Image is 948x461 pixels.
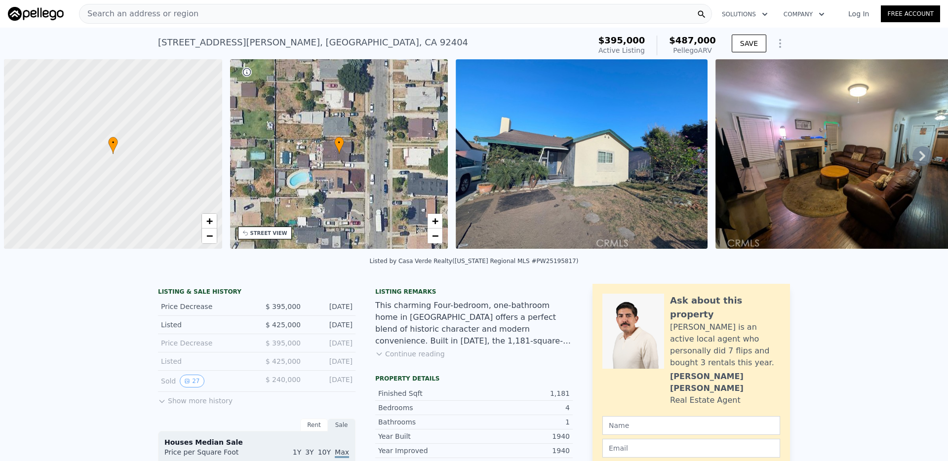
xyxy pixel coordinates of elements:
[8,7,64,21] img: Pellego
[670,394,741,406] div: Real Estate Agent
[309,302,353,311] div: [DATE]
[180,375,204,387] button: View historical data
[309,356,353,366] div: [DATE]
[881,5,940,22] a: Free Account
[432,230,438,242] span: −
[161,375,249,387] div: Sold
[732,35,766,52] button: SAVE
[378,431,474,441] div: Year Built
[309,338,353,348] div: [DATE]
[776,5,832,23] button: Company
[598,35,645,45] span: $395,000
[328,419,355,431] div: Sale
[334,137,344,154] div: •
[602,439,780,458] input: Email
[378,388,474,398] div: Finished Sqft
[836,9,881,19] a: Log In
[300,419,328,431] div: Rent
[334,138,344,147] span: •
[428,214,442,229] a: Zoom in
[370,258,579,265] div: Listed by Casa Verde Realty ([US_STATE] Regional MLS #PW25195817)
[158,392,233,406] button: Show more history
[670,321,780,369] div: [PERSON_NAME] is an active local agent who personally did 7 flips and bought 3 rentals this year.
[474,388,570,398] div: 1,181
[714,5,776,23] button: Solutions
[770,34,790,53] button: Show Options
[335,448,349,458] span: Max
[309,320,353,330] div: [DATE]
[161,338,249,348] div: Price Decrease
[432,215,438,227] span: +
[670,371,780,394] div: [PERSON_NAME] [PERSON_NAME]
[158,36,468,49] div: [STREET_ADDRESS][PERSON_NAME] , [GEOGRAPHIC_DATA] , CA 92404
[669,35,716,45] span: $487,000
[670,294,780,321] div: Ask about this property
[206,230,212,242] span: −
[305,448,314,456] span: 3Y
[474,417,570,427] div: 1
[474,403,570,413] div: 4
[266,303,301,310] span: $ 395,000
[161,320,249,330] div: Listed
[378,446,474,456] div: Year Improved
[161,356,249,366] div: Listed
[161,302,249,311] div: Price Decrease
[378,417,474,427] div: Bathrooms
[79,8,198,20] span: Search an address or region
[456,59,708,249] img: Sale: 167622394 Parcel: 15846634
[108,138,118,147] span: •
[375,375,573,383] div: Property details
[266,339,301,347] span: $ 395,000
[474,431,570,441] div: 1940
[293,448,301,456] span: 1Y
[474,446,570,456] div: 1940
[266,376,301,384] span: $ 240,000
[669,45,716,55] div: Pellego ARV
[202,214,217,229] a: Zoom in
[108,137,118,154] div: •
[266,321,301,329] span: $ 425,000
[250,230,287,237] div: STREET VIEW
[428,229,442,243] a: Zoom out
[309,375,353,387] div: [DATE]
[375,300,573,347] div: This charming Four-bedroom, one-bathroom home in [GEOGRAPHIC_DATA] offers a perfect blend of hist...
[598,46,645,54] span: Active Listing
[206,215,212,227] span: +
[164,437,349,447] div: Houses Median Sale
[158,288,355,298] div: LISTING & SALE HISTORY
[318,448,331,456] span: 10Y
[266,357,301,365] span: $ 425,000
[375,288,573,296] div: Listing remarks
[378,403,474,413] div: Bedrooms
[602,416,780,435] input: Name
[202,229,217,243] a: Zoom out
[375,349,445,359] button: Continue reading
